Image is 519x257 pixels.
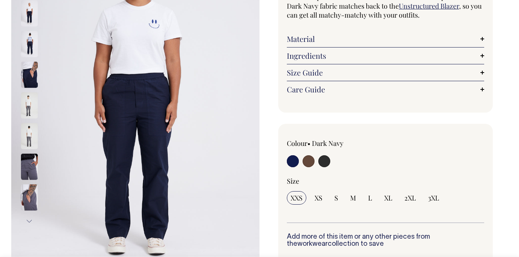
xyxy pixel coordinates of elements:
h6: Add more of this item or any other pieces from the collection to save [287,233,484,248]
span: M [350,193,356,202]
img: charcoal [21,123,38,149]
a: Size Guide [287,68,484,77]
a: Unstructured Blazer [399,1,459,10]
input: S [331,191,342,205]
div: Colour [287,139,366,148]
span: XL [384,193,392,202]
input: 3XL [424,191,443,205]
span: XXS [291,193,303,202]
img: dark-navy [21,0,38,27]
img: charcoal [21,184,38,211]
a: Ingredients [287,51,484,60]
span: S [334,193,338,202]
span: , so you can get all matchy-matchy with your outfits. [287,1,482,19]
input: XXS [287,191,306,205]
img: dark-navy [21,31,38,57]
button: Next [24,213,35,230]
a: workwear [297,241,328,247]
input: XL [380,191,396,205]
a: Care Guide [287,85,484,94]
span: • [307,139,310,148]
img: dark-navy [21,62,38,88]
input: XS [311,191,326,205]
input: 2XL [401,191,420,205]
label: Dark Navy [312,139,343,148]
a: Material [287,34,484,43]
img: charcoal [21,92,38,119]
span: 3XL [428,193,439,202]
span: L [368,193,372,202]
input: L [364,191,376,205]
div: Size [287,177,484,186]
input: M [346,191,360,205]
img: charcoal [21,154,38,180]
span: XS [315,193,322,202]
span: 2XL [404,193,416,202]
